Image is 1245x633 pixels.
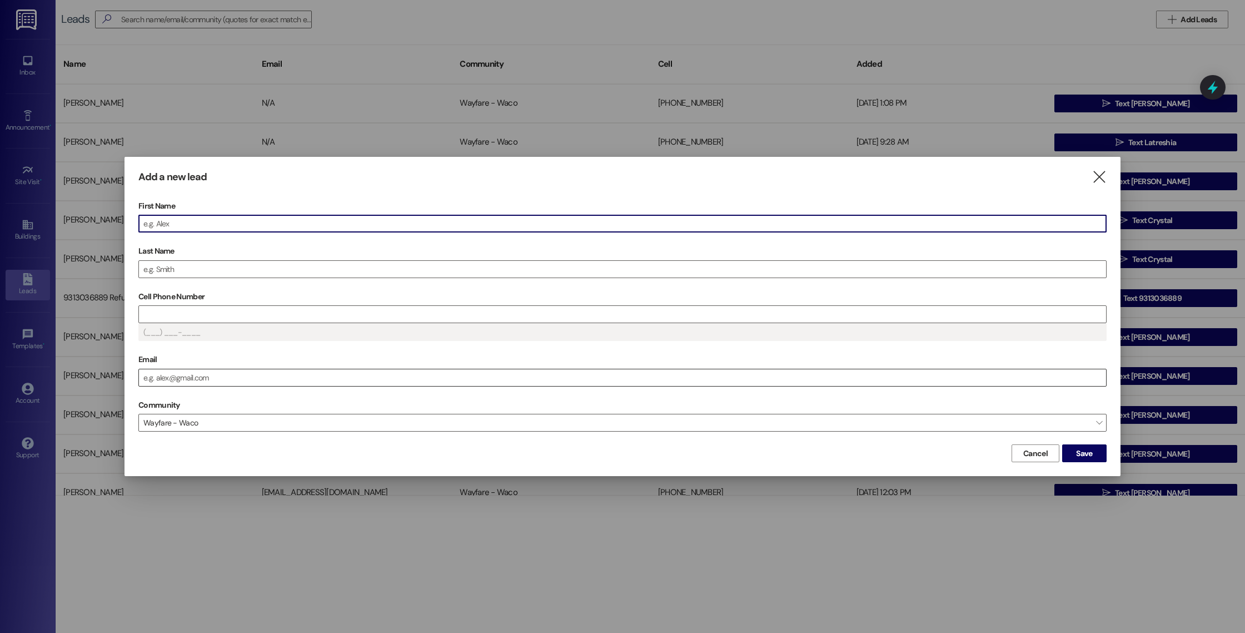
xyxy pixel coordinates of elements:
input: e.g. alex@gmail.com [139,369,1106,386]
span: Cancel [1023,448,1048,459]
label: Email [138,351,1107,368]
input: e.g. Smith [139,261,1106,278]
label: Community [138,397,180,414]
span: Save [1076,448,1092,459]
button: Cancel [1012,444,1059,462]
button: Save [1062,444,1107,462]
span: Wayfare - Waco [138,414,1107,432]
label: Last Name [138,243,1107,260]
input: e.g. Alex [139,215,1106,232]
h3: Add a new lead [138,171,207,184]
label: First Name [138,197,1107,215]
label: Cell Phone Number [138,288,1107,305]
i:  [1092,171,1107,183]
